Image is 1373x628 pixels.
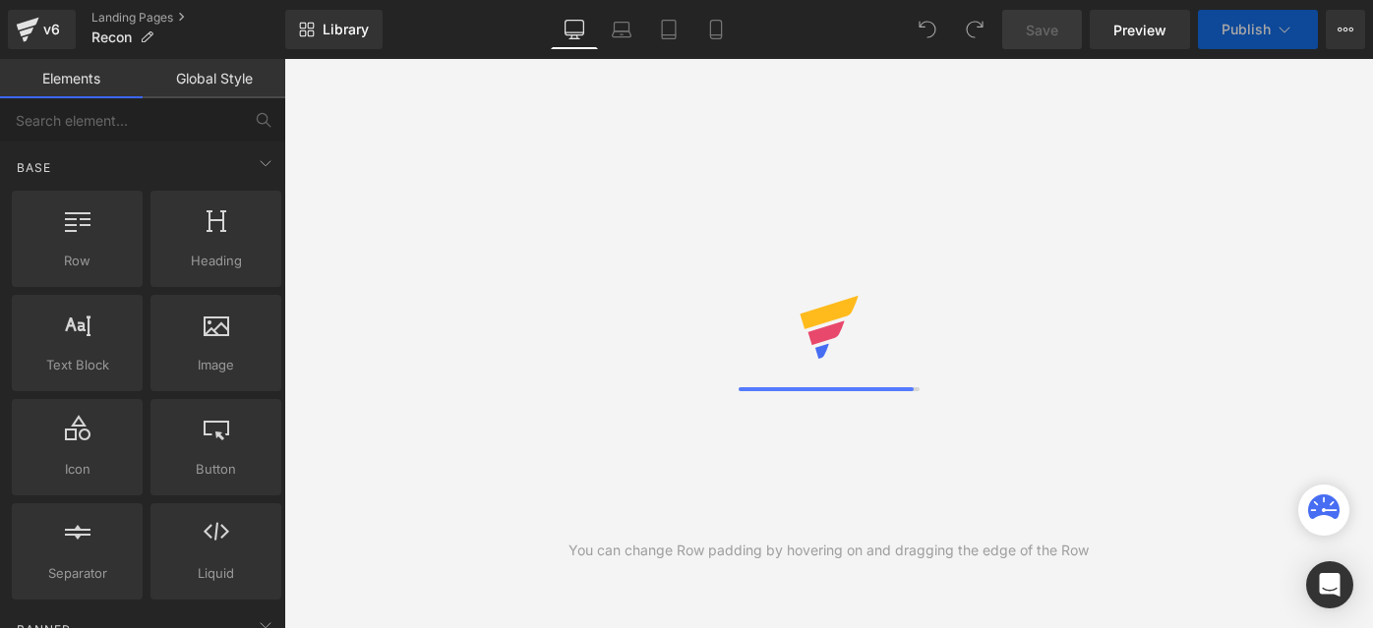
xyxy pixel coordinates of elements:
[15,158,53,177] span: Base
[1026,20,1058,40] span: Save
[1326,10,1365,49] button: More
[285,10,383,49] a: New Library
[143,59,285,98] a: Global Style
[323,21,369,38] span: Library
[18,459,137,480] span: Icon
[1113,20,1166,40] span: Preview
[568,540,1089,561] div: You can change Row padding by hovering on and dragging the edge of the Row
[91,29,132,45] span: Recon
[156,459,275,480] span: Button
[18,355,137,375] span: Text Block
[156,355,275,375] span: Image
[1306,561,1353,608] div: Open Intercom Messenger
[551,10,598,49] a: Desktop
[1222,22,1271,37] span: Publish
[18,251,137,271] span: Row
[908,10,947,49] button: Undo
[91,10,285,26] a: Landing Pages
[598,10,645,49] a: Laptop
[692,10,740,49] a: Mobile
[8,10,76,49] a: v6
[156,563,275,584] span: Liquid
[645,10,692,49] a: Tablet
[39,17,64,42] div: v6
[1090,10,1190,49] a: Preview
[18,563,137,584] span: Separator
[1198,10,1318,49] button: Publish
[955,10,994,49] button: Redo
[156,251,275,271] span: Heading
